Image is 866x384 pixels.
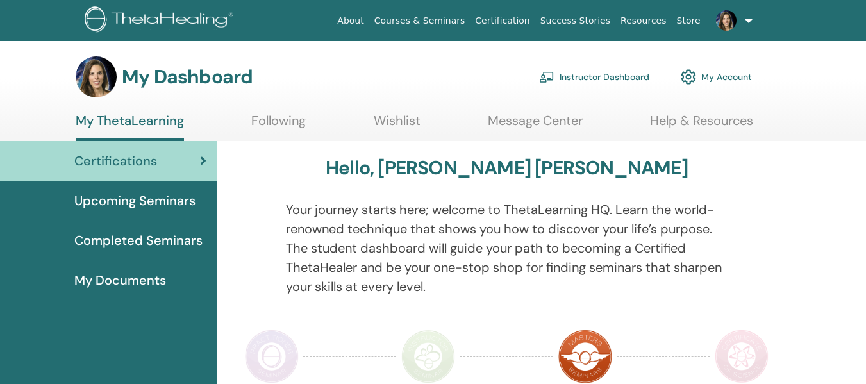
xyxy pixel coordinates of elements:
[122,65,253,88] h3: My Dashboard
[74,271,166,290] span: My Documents
[681,66,696,88] img: cog.svg
[470,9,535,33] a: Certification
[76,56,117,97] img: default.jpg
[488,113,583,138] a: Message Center
[374,113,421,138] a: Wishlist
[76,113,184,141] a: My ThetaLearning
[650,113,753,138] a: Help & Resources
[85,6,238,35] img: logo.png
[251,113,306,138] a: Following
[74,191,196,210] span: Upcoming Seminars
[558,330,612,383] img: Master
[326,156,688,179] h3: Hello, [PERSON_NAME] [PERSON_NAME]
[615,9,672,33] a: Resources
[74,231,203,250] span: Completed Seminars
[369,9,470,33] a: Courses & Seminars
[672,9,706,33] a: Store
[681,63,752,91] a: My Account
[245,330,299,383] img: Practitioner
[716,10,737,31] img: default.jpg
[286,200,728,296] p: Your journey starts here; welcome to ThetaLearning HQ. Learn the world-renowned technique that sh...
[539,71,554,83] img: chalkboard-teacher.svg
[332,9,369,33] a: About
[539,63,649,91] a: Instructor Dashboard
[74,151,157,171] span: Certifications
[715,330,769,383] img: Certificate of Science
[535,9,615,33] a: Success Stories
[401,330,455,383] img: Instructor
